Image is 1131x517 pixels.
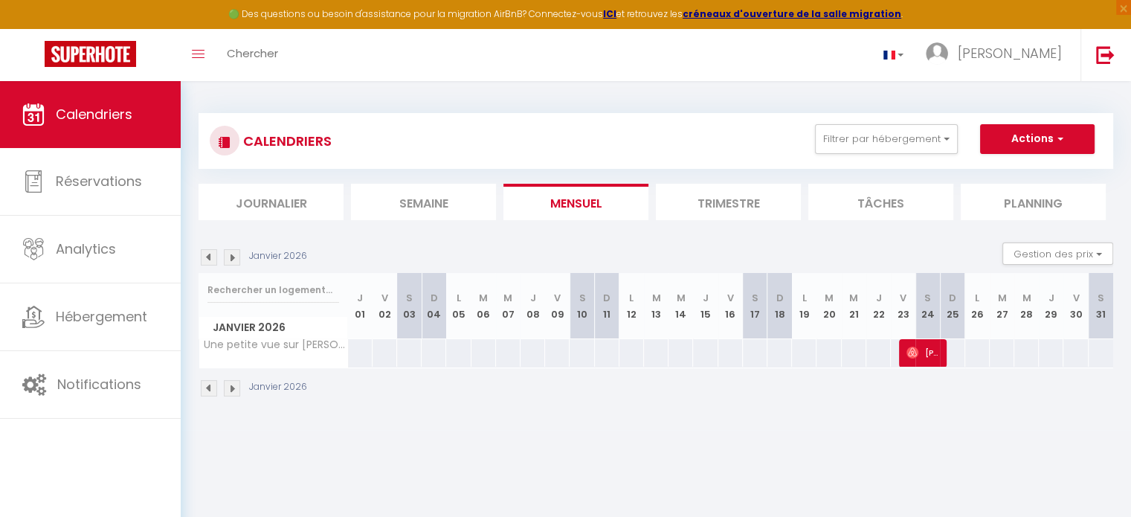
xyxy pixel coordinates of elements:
span: [PERSON_NAME] [906,338,939,367]
th: 12 [619,273,644,339]
th: 04 [422,273,446,339]
a: Chercher [216,29,289,81]
th: 20 [816,273,841,339]
img: ... [926,42,948,65]
span: Chercher [227,45,278,61]
abbr: M [997,291,1006,305]
abbr: M [825,291,834,305]
th: 08 [521,273,545,339]
li: Trimestre [656,184,801,220]
th: 13 [644,273,668,339]
abbr: D [431,291,438,305]
abbr: L [975,291,979,305]
th: 26 [965,273,990,339]
th: 03 [397,273,422,339]
a: ICI [603,7,616,20]
iframe: Chat [1068,450,1120,506]
th: 27 [990,273,1014,339]
abbr: M [1022,291,1031,305]
abbr: V [1072,291,1079,305]
span: Analytics [56,240,116,258]
th: 05 [446,273,471,339]
button: Filtrer par hébergement [815,124,958,154]
li: Mensuel [503,184,648,220]
th: 01 [348,273,373,339]
th: 09 [545,273,570,339]
button: Gestion des prix [1002,243,1113,265]
th: 16 [718,273,743,339]
abbr: D [776,291,784,305]
th: 18 [767,273,792,339]
abbr: J [1048,291,1054,305]
h3: CALENDRIERS [239,124,332,158]
th: 30 [1063,273,1088,339]
span: Janvier 2026 [199,317,347,338]
th: 25 [940,273,964,339]
button: Actions [980,124,1095,154]
span: Une petite vue sur [PERSON_NAME] [202,339,350,350]
p: Janvier 2026 [249,380,307,394]
button: Ouvrir le widget de chat LiveChat [12,6,57,51]
abbr: V [727,291,734,305]
th: 28 [1014,273,1039,339]
th: 10 [570,273,594,339]
abbr: M [652,291,661,305]
abbr: J [875,291,881,305]
th: 14 [668,273,693,339]
abbr: V [381,291,388,305]
span: Hébergement [56,307,147,326]
abbr: S [924,291,931,305]
li: Tâches [808,184,953,220]
th: 02 [373,273,397,339]
span: Calendriers [56,105,132,123]
abbr: M [849,291,858,305]
img: Super Booking [45,41,136,67]
li: Planning [961,184,1106,220]
abbr: V [554,291,561,305]
abbr: S [752,291,758,305]
span: Notifications [57,375,141,394]
th: 17 [743,273,767,339]
span: Réservations [56,172,142,190]
th: 21 [842,273,866,339]
img: logout [1096,45,1115,64]
span: [PERSON_NAME] [958,44,1062,62]
abbr: S [406,291,413,305]
abbr: L [629,291,634,305]
abbr: S [579,291,585,305]
th: 11 [595,273,619,339]
abbr: D [603,291,610,305]
th: 07 [496,273,521,339]
input: Rechercher un logement... [207,277,339,304]
th: 06 [471,273,496,339]
abbr: J [703,291,709,305]
a: créneaux d'ouverture de la salle migration [683,7,901,20]
abbr: M [479,291,488,305]
th: 29 [1039,273,1063,339]
th: 24 [915,273,940,339]
li: Journalier [199,184,344,220]
abbr: L [802,291,807,305]
th: 15 [693,273,718,339]
abbr: J [357,291,363,305]
p: Janvier 2026 [249,249,307,263]
a: ... [PERSON_NAME] [915,29,1080,81]
th: 23 [891,273,915,339]
abbr: D [949,291,956,305]
th: 31 [1089,273,1113,339]
th: 19 [792,273,816,339]
abbr: M [503,291,512,305]
abbr: M [677,291,686,305]
li: Semaine [351,184,496,220]
abbr: V [900,291,906,305]
abbr: L [457,291,461,305]
abbr: J [530,291,536,305]
th: 22 [866,273,891,339]
abbr: S [1098,291,1104,305]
